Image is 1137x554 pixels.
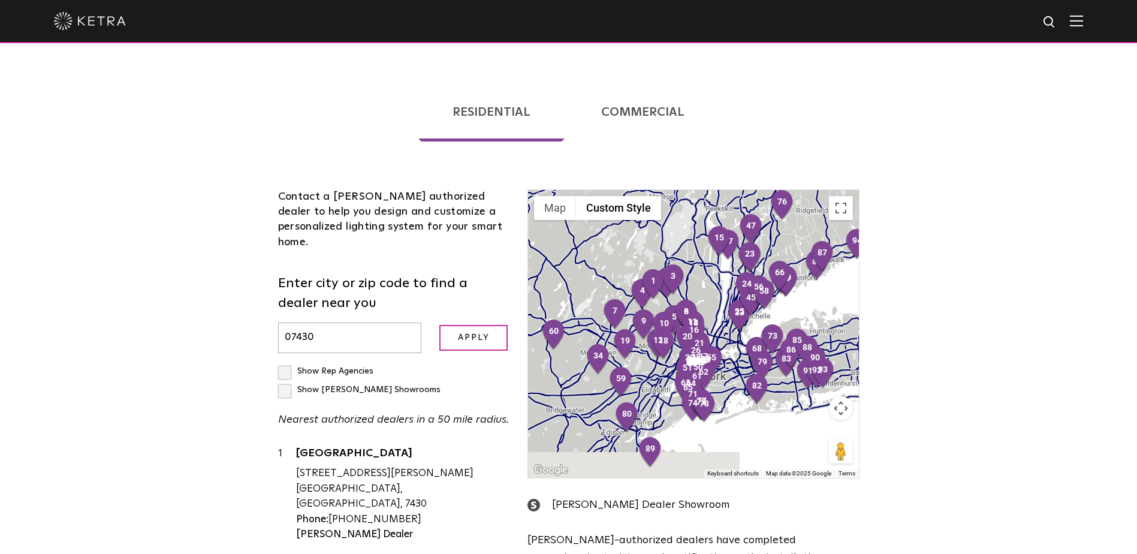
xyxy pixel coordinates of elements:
div: 10 [652,311,677,344]
div: 63 [673,371,698,403]
div: 93 [810,357,836,390]
span: Map data ©2025 Google [766,470,831,477]
img: showroom_icon.png [527,499,540,511]
div: 82 [744,374,770,406]
div: 60 [541,319,566,351]
strong: [PERSON_NAME] Dealer [296,529,413,540]
div: 19 [613,329,638,361]
div: 26 [683,338,708,371]
div: 24 [734,272,759,304]
div: 47 [738,213,764,246]
div: 44 [678,351,704,383]
button: Map camera controls [829,396,853,420]
img: ketra-logo-2019-white [54,12,126,30]
div: 20 [675,324,700,357]
div: 87 [810,240,835,273]
div: 18 [651,329,676,361]
input: Apply [439,325,508,351]
p: Nearest authorized dealers in a 50 mile radius. [278,411,510,429]
div: 67 [769,263,794,296]
div: 86 [779,338,804,370]
label: Show [PERSON_NAME] Showrooms [278,386,441,394]
div: 68 [744,336,770,369]
div: 65 [675,375,701,408]
strong: Phone: [296,514,328,525]
div: 94 [845,228,870,261]
div: 66 [767,260,792,293]
div: 2 [655,267,680,300]
img: Hamburger%20Nav.svg [1070,15,1083,26]
div: 91 [795,359,821,391]
div: 4 [630,278,655,311]
button: Drag Pegman onto the map to open Street View [829,439,853,463]
div: 3 [661,264,686,296]
div: [PHONE_NUMBER] [296,512,510,528]
div: 75 [689,390,714,422]
div: 48 [680,348,705,381]
div: 1 [641,269,666,301]
a: [GEOGRAPHIC_DATA] [296,448,510,463]
div: 5 [662,305,687,337]
button: Toggle fullscreen view [829,196,853,220]
div: 11 [680,309,705,342]
a: Commercial [568,83,719,141]
div: 83 [774,347,799,379]
div: 12 [646,328,671,360]
div: 23 [737,242,762,274]
div: 45 [738,285,764,318]
div: 15 [707,225,732,258]
div: 7 [602,299,628,331]
a: Terms (opens in new tab) [839,470,855,477]
div: 90 [803,345,828,378]
div: 1 [278,446,296,542]
div: [PERSON_NAME] Dealer Showroom [527,496,859,514]
button: Keyboard shortcuts [707,469,759,478]
div: 54 [690,349,715,381]
div: 78 [692,392,717,424]
div: 58 [752,279,777,311]
div: 89 [638,436,663,469]
div: 85 [785,328,810,360]
div: 57 [689,350,714,383]
div: 77 [689,389,714,421]
div: 52 [692,347,717,380]
input: Enter city or zip code [278,323,422,353]
div: 31 [678,347,704,380]
div: 42 [678,350,704,382]
div: 62 [691,360,716,392]
img: search icon [1042,15,1057,30]
div: 16 [681,318,707,350]
div: 37 [690,344,716,377]
div: 8 [674,299,699,332]
div: [STREET_ADDRESS][PERSON_NAME] [GEOGRAPHIC_DATA], [GEOGRAPHIC_DATA], 7430 [296,466,510,512]
div: 53 [686,350,711,383]
div: 40 [688,348,713,380]
div: 33 [727,300,752,333]
button: Custom Style [576,196,661,220]
div: 59 [608,366,634,399]
div: Contact a [PERSON_NAME] authorized dealer to help you design and customize a personalized lightin... [278,189,510,250]
div: 74 [680,391,705,423]
div: 29 [677,345,702,378]
div: 76 [770,189,795,222]
label: Enter city or zip code to find a dealer near you [278,274,510,314]
a: Residential [418,83,565,141]
div: 34 [586,344,611,376]
button: Show street map [534,196,576,220]
div: 88 [795,335,820,368]
div: 79 [750,350,775,382]
div: 92 [804,358,830,390]
div: 70 [774,265,799,297]
div: 28 [683,345,708,377]
div: 21 [687,331,712,363]
div: 84 [804,249,830,282]
div: 56 [746,275,771,307]
div: 73 [760,324,785,356]
div: 51 [675,356,700,388]
div: 50 [686,355,711,387]
div: 25 [727,299,752,332]
div: 46 [680,350,705,383]
div: 80 [614,402,640,434]
div: 14 [681,311,706,343]
div: 71 [680,382,705,414]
